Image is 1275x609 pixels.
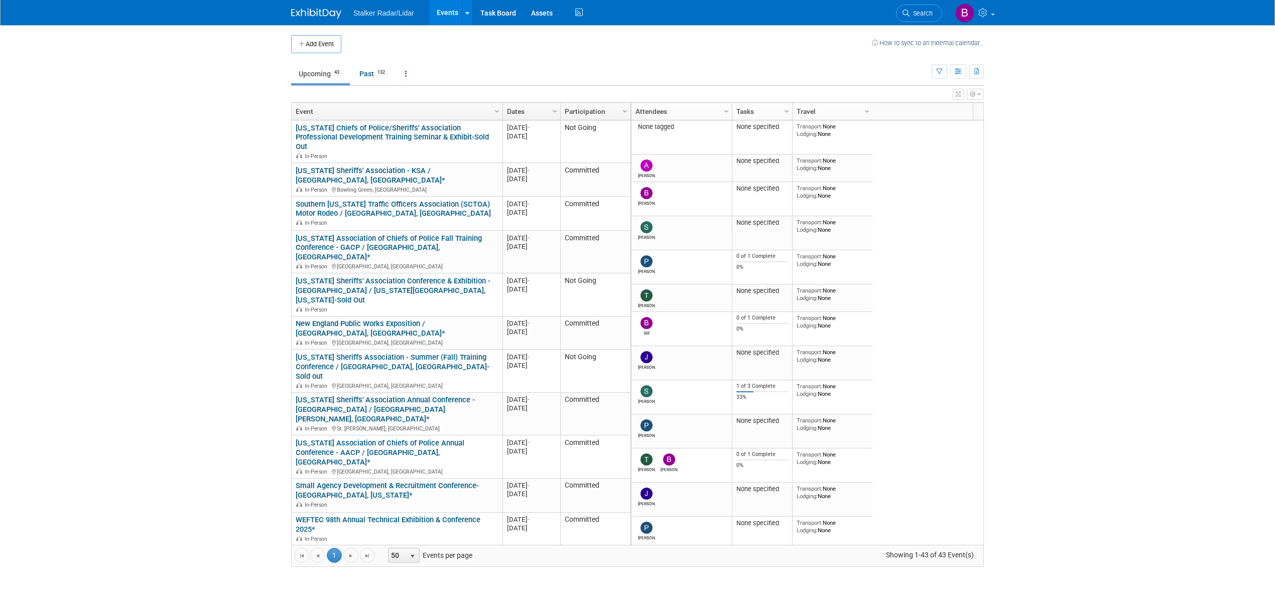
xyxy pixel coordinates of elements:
a: Travel [797,103,866,120]
span: Lodging: [797,493,818,500]
div: Bowling Green, [GEOGRAPHIC_DATA] [296,185,498,194]
div: [GEOGRAPHIC_DATA], [GEOGRAPHIC_DATA] [296,338,498,347]
div: 1 of 3 Complete [736,383,789,390]
a: [US_STATE] Sheriffs' Association - KSA / [GEOGRAPHIC_DATA], [GEOGRAPHIC_DATA]* [296,166,445,185]
div: 33% [736,394,789,401]
div: None None [797,349,869,363]
div: None tagged [635,123,728,131]
span: Column Settings [493,107,501,115]
td: Committed [560,393,630,435]
a: Event [296,103,496,120]
img: In-Person Event [296,187,302,192]
a: Dates [507,103,554,120]
span: 43 [331,69,342,76]
img: ExhibitDay [291,9,341,19]
a: Column Settings [492,103,503,118]
td: Committed [560,163,630,197]
a: Attendees [635,103,725,120]
a: [US_STATE] Association of Chiefs of Police Annual Conference - AACP / [GEOGRAPHIC_DATA], [GEOGRAP... [296,438,464,467]
div: None None [797,185,869,199]
a: Go to the next page [343,548,358,563]
span: Column Settings [863,107,871,115]
span: Events per page [375,548,482,563]
span: - [528,482,530,489]
span: select [409,552,417,560]
div: Joe Bartels [638,363,656,370]
div: [DATE] [507,132,556,140]
a: Go to the first page [294,548,309,563]
span: Transport: [797,485,823,492]
div: Bill Johnson [638,329,656,336]
div: adam holland [638,172,656,178]
img: In-Person Event [296,469,302,474]
img: In-Person Event [296,383,302,388]
div: None None [797,253,869,267]
span: Go to the next page [347,552,355,560]
div: [DATE] [507,481,556,490]
img: Brooke Journet [663,453,675,466]
img: Patrick Fagan [641,255,653,267]
img: In-Person Event [296,502,302,507]
button: Add Event [291,35,341,53]
div: [DATE] [507,123,556,132]
div: None None [797,157,869,172]
a: Column Settings [782,103,793,118]
span: - [528,200,530,208]
div: Scott Berry [638,233,656,240]
td: Not Going [560,350,630,392]
span: In-Person [305,187,330,193]
span: Lodging: [797,390,818,397]
div: [DATE] [507,276,556,285]
div: [DATE] [507,361,556,370]
div: Peter Bauer [638,534,656,540]
img: Peter Bauer [641,522,653,534]
span: Lodging: [797,424,818,431]
a: Southern [US_STATE] Traffic Officers Association (SCTOA) Motor Rodeo / [GEOGRAPHIC_DATA], [GEOGRA... [296,200,491,218]
span: Lodging: [797,527,818,534]
div: [GEOGRAPHIC_DATA], [GEOGRAPHIC_DATA] [296,467,498,476]
div: None None [797,485,869,500]
span: Go to the previous page [314,552,322,560]
span: - [528,439,530,446]
div: [DATE] [507,395,556,404]
td: Committed [560,435,630,478]
img: Thomas Kenia [641,289,653,301]
a: Participation [565,103,624,120]
div: 0 of 1 Complete [736,315,789,322]
a: [US_STATE] Chiefs of Police/Sheriffs' Association Professional Development Training Seminar & Exh... [296,123,489,151]
span: In-Person [305,425,330,432]
span: Transport: [797,219,823,226]
span: In-Person [305,383,330,389]
a: Past132 [352,64,396,83]
div: 0% [736,462,789,469]
span: Go to the last page [363,552,371,560]
a: New England Public Works Exposition / [GEOGRAPHIC_DATA], [GEOGRAPHIC_DATA]* [296,319,445,338]
a: Tasks [736,103,786,120]
div: [GEOGRAPHIC_DATA], [GEOGRAPHIC_DATA] [296,381,498,390]
div: [DATE] [507,200,556,208]
span: In-Person [305,502,330,508]
img: Peter Bauer [641,419,653,431]
span: Stalker Radar/Lidar [353,9,414,17]
span: Column Settings [621,107,629,115]
div: None specified [736,519,789,527]
a: [US_STATE] Sheriffs Association - Summer (Fall) Training Conference / [GEOGRAPHIC_DATA], [GEOGRAP... [296,353,489,381]
a: Column Settings [550,103,561,118]
div: None specified [736,157,789,165]
div: 0% [736,326,789,333]
div: [DATE] [507,328,556,336]
span: Showing 1-43 of 43 Event(s) [877,548,983,562]
img: Scott Berry [641,221,653,233]
img: adam holland [641,160,653,172]
span: Lodging: [797,294,818,301]
div: None None [797,451,869,466]
img: Joe Bartels [641,351,653,363]
span: Transport: [797,123,823,130]
span: 1 [327,548,342,563]
span: - [528,516,530,523]
span: Lodging: [797,356,818,363]
div: Peter Bauer [638,431,656,438]
span: - [528,353,530,361]
span: - [528,124,530,131]
a: Column Settings [721,103,732,118]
